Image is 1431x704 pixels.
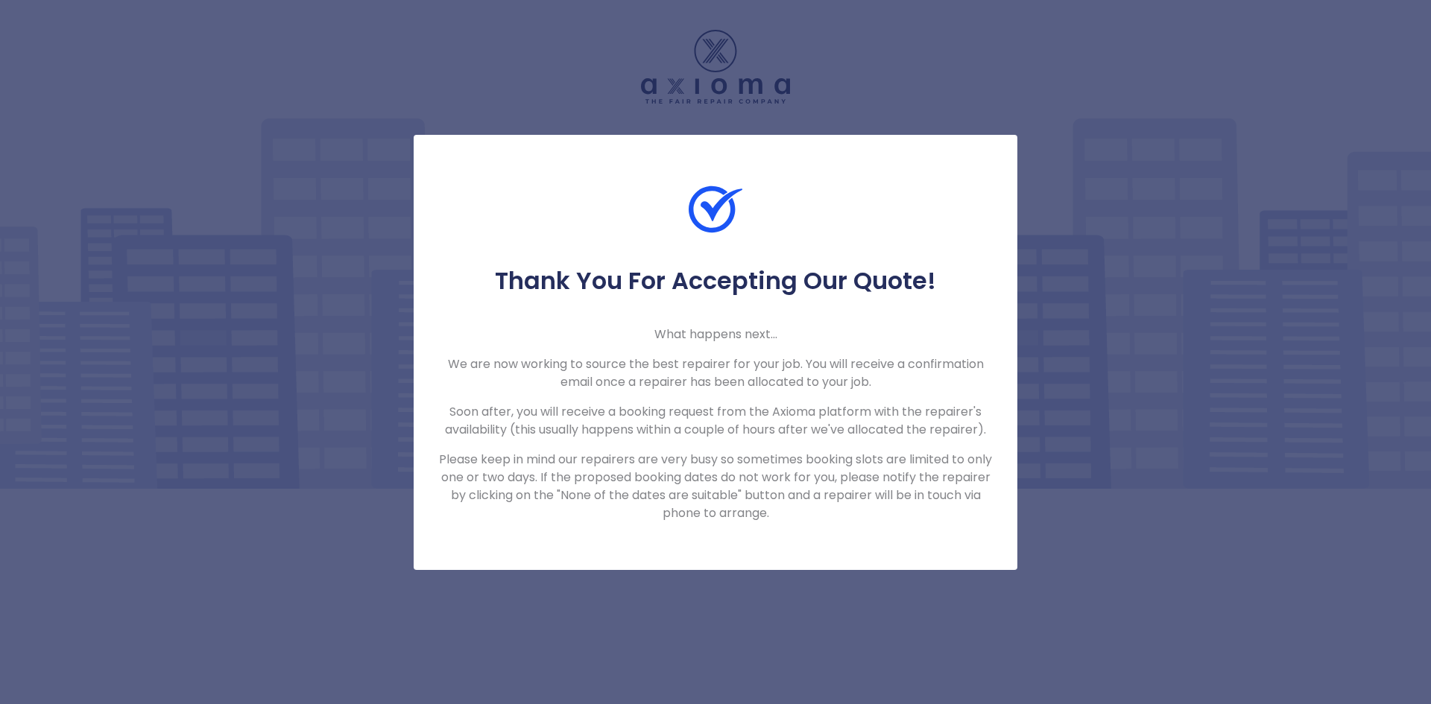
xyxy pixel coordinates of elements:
img: Check [689,183,742,236]
p: Please keep in mind our repairers are very busy so sometimes booking slots are limited to only on... [437,451,994,522]
p: We are now working to source the best repairer for your job. You will receive a confirmation emai... [437,355,994,391]
p: What happens next... [437,326,994,343]
p: Soon after, you will receive a booking request from the Axioma platform with the repairer's avail... [437,403,994,439]
h5: Thank You For Accepting Our Quote! [437,266,994,296]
